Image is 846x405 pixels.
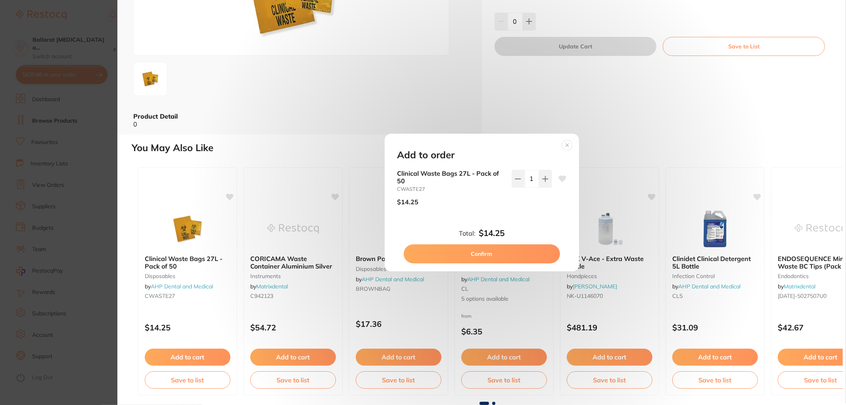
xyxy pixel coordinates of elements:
b: Clinical Waste Bags 27L - Pack of 50 [397,170,505,184]
p: $14.25 [397,198,419,205]
small: CWASTE27 [397,186,505,192]
h2: Add to order [397,150,455,161]
b: $14.25 [479,228,505,238]
label: Total: [459,230,476,237]
button: Confirm [404,244,560,263]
